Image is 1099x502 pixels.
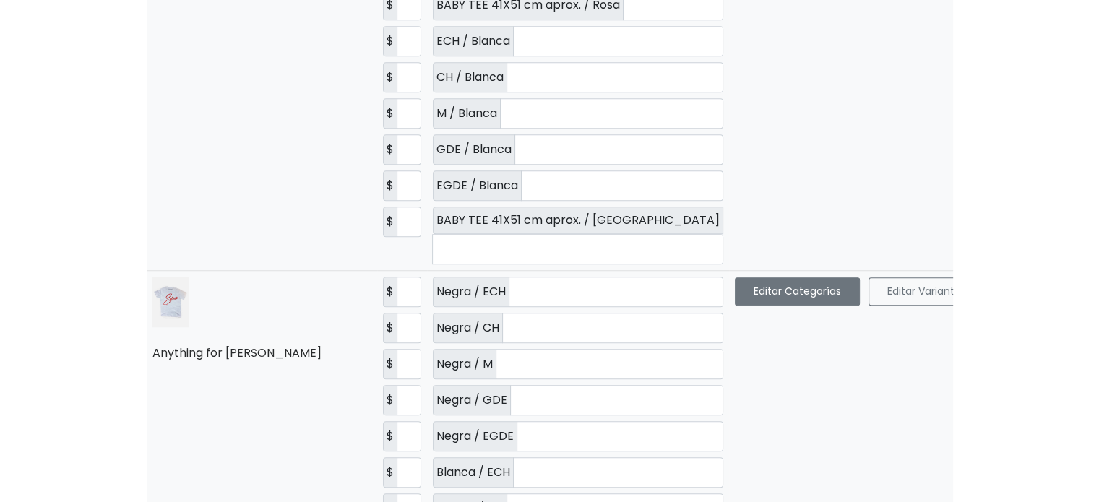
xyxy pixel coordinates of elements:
[383,62,397,92] label: $
[869,277,985,306] button: Editar Variantes
[433,207,723,234] label: BABY TEE 41X51 cm aprox. / [GEOGRAPHIC_DATA]
[152,277,189,326] img: small_1732576802059.jpeg
[383,349,397,379] label: $
[433,134,515,165] label: GDE / Blanca
[433,62,507,92] label: CH / Blanca
[383,457,397,488] label: $
[383,134,397,165] label: $
[383,313,397,343] label: $
[433,98,501,129] label: M / Blanca
[383,98,397,129] label: $
[383,385,397,415] label: $
[433,421,517,451] label: Negra / EGDE
[383,26,397,56] label: $
[152,345,322,361] a: Anything for [PERSON_NAME]
[735,277,860,306] button: Editar Categorías
[383,207,397,237] label: $
[433,457,514,488] label: Blanca / ECH
[383,277,397,307] label: $
[433,385,511,415] label: Negra / GDE
[433,313,503,343] label: Negra / CH
[433,26,514,56] label: ECH / Blanca
[433,170,522,201] label: EGDE / Blanca
[433,277,509,307] label: Negra / ECH
[383,421,397,451] label: $
[433,349,496,379] label: Negra / M
[383,170,397,201] label: $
